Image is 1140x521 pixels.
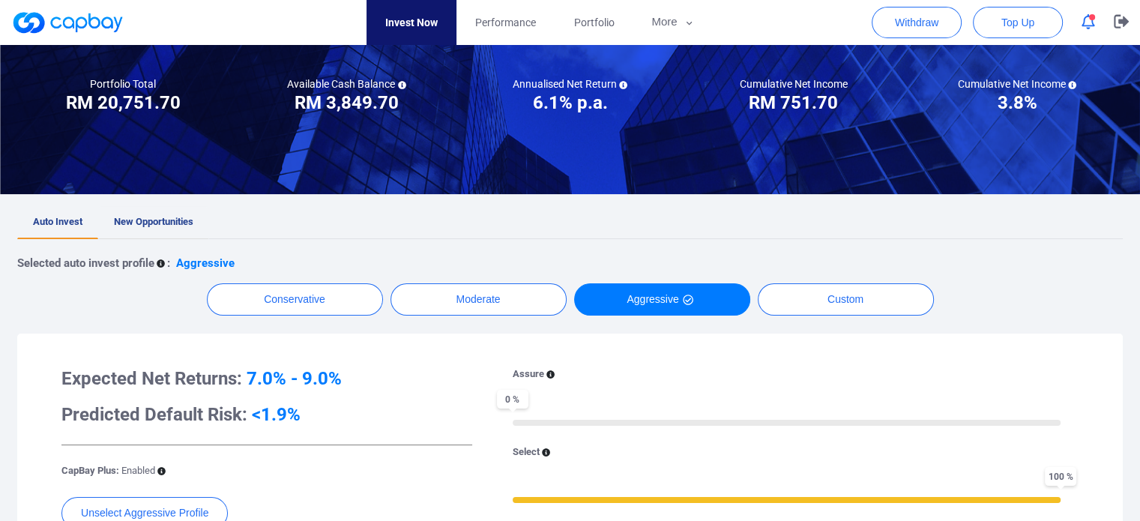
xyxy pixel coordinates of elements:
[573,14,614,31] span: Portfolio
[740,77,848,91] h5: Cumulative Net Income
[513,367,544,382] p: Assure
[513,445,540,460] p: Select
[475,14,536,31] span: Performance
[61,403,472,427] h3: Predicted Default Risk:
[66,91,181,115] h3: RM 20,751.70
[176,254,235,272] p: Aggressive
[997,91,1037,115] h3: 3.8%
[973,7,1063,38] button: Top Up
[167,254,170,272] p: :
[61,463,155,479] p: CapBay Plus:
[1045,467,1076,486] span: 100 %
[872,7,962,38] button: Withdraw
[33,216,82,227] span: Auto Invest
[90,77,156,91] h5: Portfolio Total
[17,254,154,272] p: Selected auto invest profile
[207,283,383,316] button: Conservative
[512,77,627,91] h5: Annualised Net Return
[532,91,607,115] h3: 6.1% p.a.
[749,91,838,115] h3: RM 751.70
[61,367,472,391] h3: Expected Net Returns:
[114,216,193,227] span: New Opportunities
[758,283,934,316] button: Custom
[121,465,155,476] span: Enabled
[957,77,1076,91] h5: Cumulative Net Income
[1001,15,1034,30] span: Top Up
[390,283,567,316] button: Moderate
[295,91,399,115] h3: RM 3,849.70
[252,404,301,425] span: <1.9%
[574,283,750,316] button: Aggressive
[497,390,528,409] span: 0 %
[287,77,406,91] h5: Available Cash Balance
[247,368,342,389] span: 7.0% - 9.0%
